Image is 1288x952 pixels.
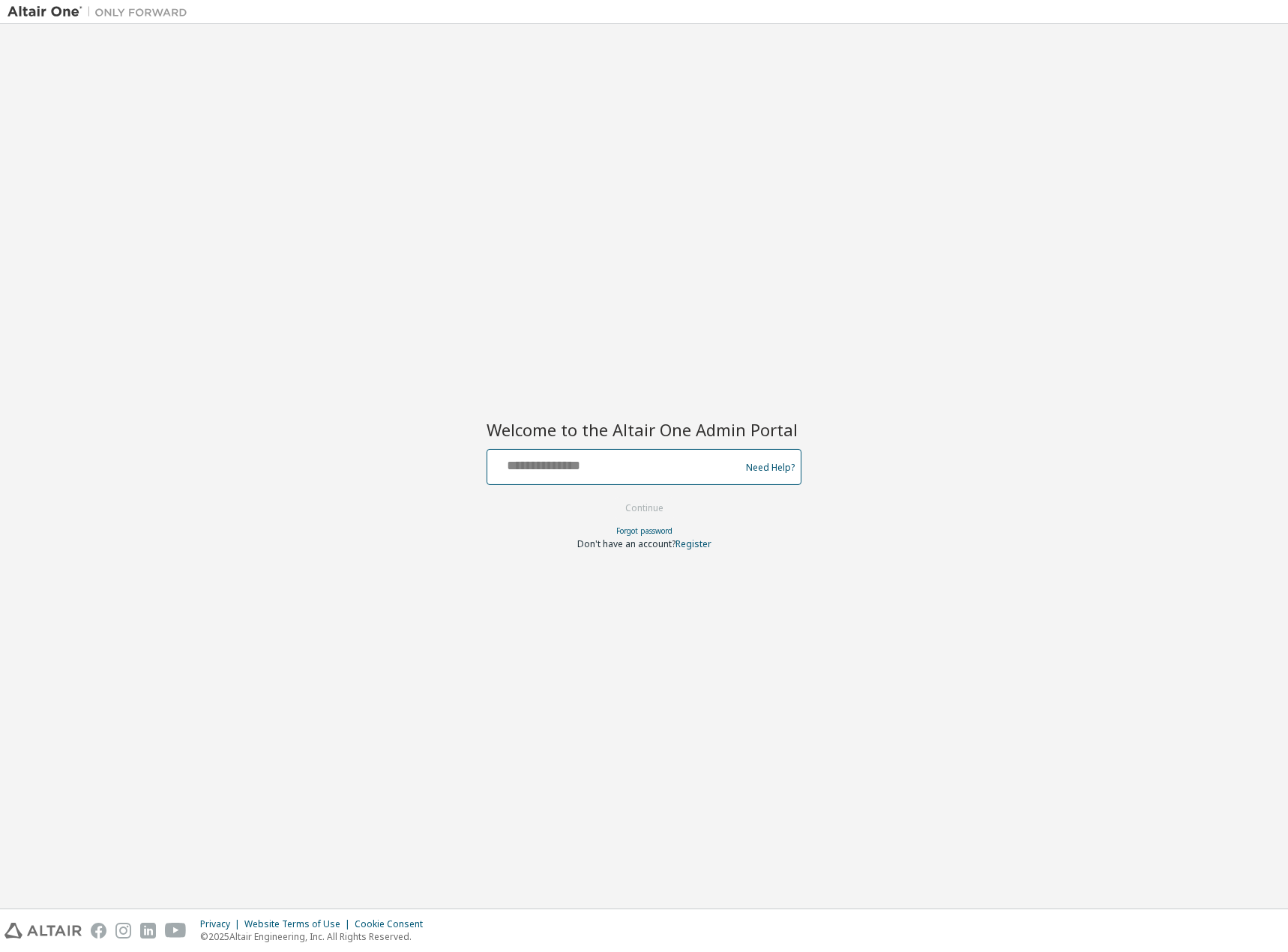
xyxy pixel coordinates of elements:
a: Need Help? [746,467,795,468]
img: instagram.svg [115,923,131,939]
img: facebook.svg [91,923,106,939]
a: Register [675,537,711,550]
p: © 2025 Altair Engineering, Inc. All Rights Reserved. [200,930,432,943]
img: youtube.svg [165,923,187,939]
h2: Welcome to the Altair One Admin Portal [487,419,801,440]
a: Forgot password [616,525,672,536]
img: linkedin.svg [140,923,156,939]
img: Altair One [7,4,195,19]
span: Don't have an account? [577,537,675,550]
div: Privacy [200,918,244,930]
div: Cookie Consent [355,918,432,930]
div: Website Terms of Use [244,918,355,930]
img: altair_logo.svg [4,923,82,939]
